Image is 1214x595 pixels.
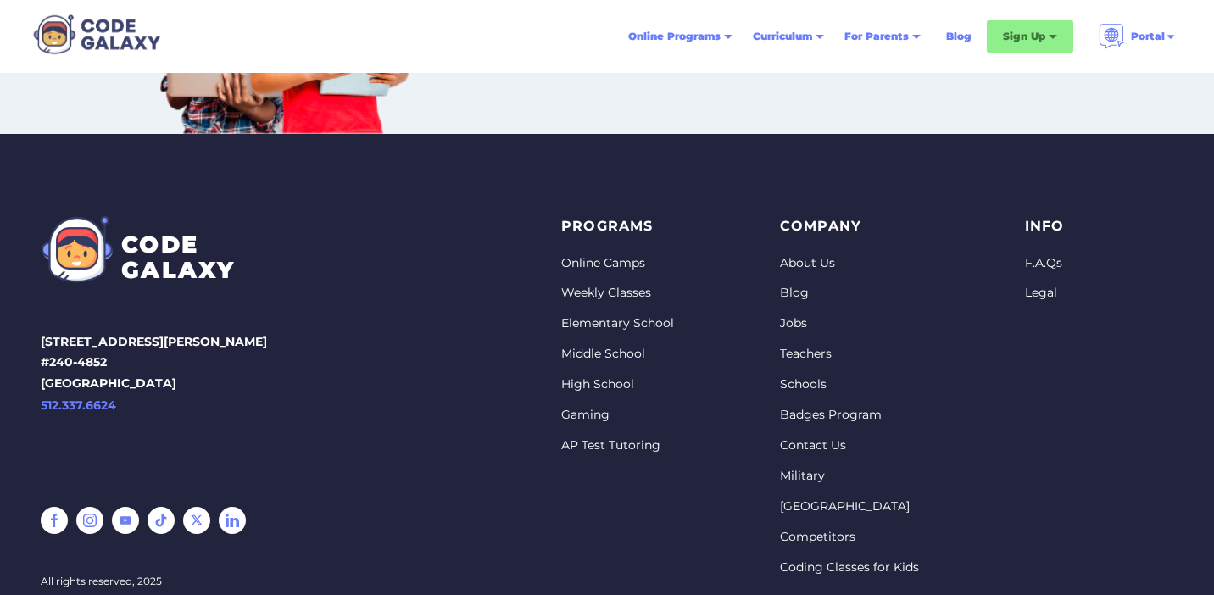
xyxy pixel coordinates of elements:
[41,395,267,416] a: 512.337.6624
[780,407,919,424] a: Badges Program
[561,255,674,272] a: Online Camps
[41,573,267,590] div: All rights reserved, 2025
[780,559,919,576] a: Coding Classes for Kids
[780,498,919,515] a: [GEOGRAPHIC_DATA]
[121,232,235,283] div: CODE GALAXY
[628,28,721,45] div: Online Programs
[780,529,919,546] a: Competitors
[561,376,674,393] a: High School
[1025,255,1065,272] a: F.A.Qs
[561,285,674,302] a: Weekly Classes
[1089,17,1187,56] div: Portal
[41,331,267,451] p: [STREET_ADDRESS][PERSON_NAME] #240-4852 [GEOGRAPHIC_DATA]
[561,346,674,363] a: Middle School
[753,28,812,45] div: Curriculum
[1003,28,1045,45] div: Sign Up
[41,215,267,283] a: CODEGALAXY
[561,315,674,332] a: Elementary School
[780,346,919,363] a: Teachers
[743,21,834,52] div: Curriculum
[780,376,919,393] a: Schools
[936,21,982,52] a: Blog
[561,437,674,454] a: AP Test Tutoring
[1025,285,1065,302] a: Legal
[780,255,919,272] a: About Us
[780,285,919,302] a: Blog
[844,28,909,45] div: For Parents
[987,20,1073,53] div: Sign Up
[561,215,674,238] p: PROGRAMS
[780,468,919,485] a: Military
[561,407,674,424] a: Gaming
[1131,28,1165,45] div: Portal
[780,437,919,454] a: Contact Us
[618,21,743,52] div: Online Programs
[834,21,931,52] div: For Parents
[1025,215,1065,238] p: info
[780,215,919,238] p: Company
[780,315,919,332] a: Jobs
